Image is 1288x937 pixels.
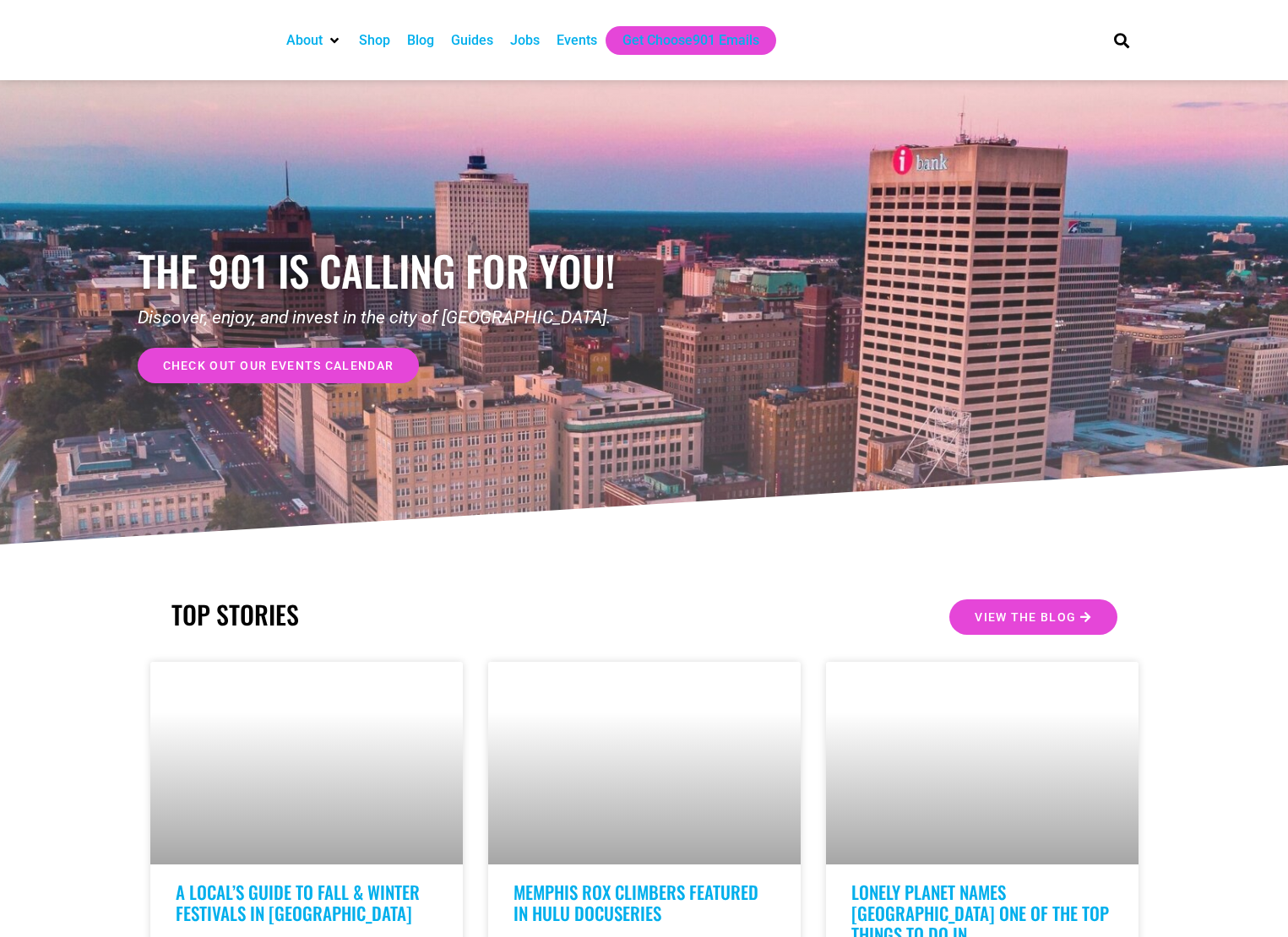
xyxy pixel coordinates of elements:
[163,360,394,371] span: check out our events calendar
[826,662,1139,864] a: Two people jumping in front of a building with a guitar, featuring The Edge.
[622,30,759,51] a: Get Choose901 Emails
[514,879,758,926] a: Memphis Rox Climbers Featured in Hulu Docuseries
[510,30,540,51] a: Jobs
[975,611,1076,623] span: View the Blog
[407,30,434,51] a: Blog
[286,30,323,51] a: About
[171,599,636,630] h2: TOP STORIES
[278,26,1085,55] nav: Main nav
[138,246,644,295] h1: the 901 is calling for you!
[138,305,644,332] p: Discover, enjoy, and invest in the city of [GEOGRAPHIC_DATA].
[278,26,351,55] div: About
[176,879,420,926] a: A Local’s Guide to Fall & Winter Festivals in [GEOGRAPHIC_DATA]
[1107,26,1135,54] div: Search
[359,30,390,51] a: Shop
[557,30,597,51] a: Events
[451,30,493,51] a: Guides
[949,599,1117,635] a: View the Blog
[138,348,420,383] a: check out our events calendar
